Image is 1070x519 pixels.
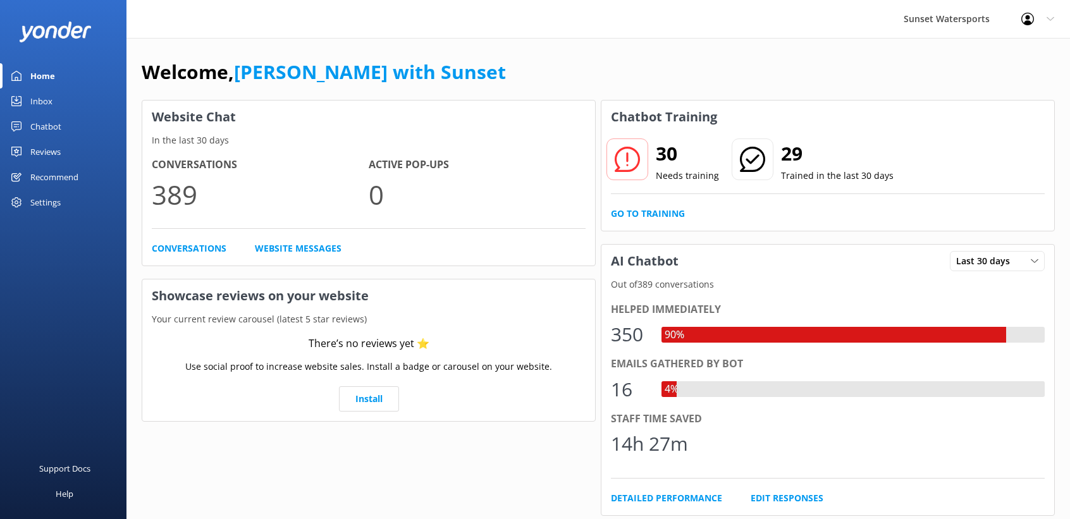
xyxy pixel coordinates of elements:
p: Use social proof to increase website sales. Install a badge or carousel on your website. [185,360,552,374]
h3: AI Chatbot [601,245,688,278]
div: Help [56,481,73,506]
p: Trained in the last 30 days [781,169,894,183]
div: 4% [661,381,682,398]
a: [PERSON_NAME] with Sunset [234,59,506,85]
a: Conversations [152,241,226,255]
h3: Chatbot Training [601,101,727,133]
p: Out of 389 conversations [601,278,1054,291]
p: 389 [152,173,369,216]
h4: Active Pop-ups [369,157,586,173]
p: 0 [369,173,586,216]
p: Your current review carousel (latest 5 star reviews) [142,312,595,326]
div: Reviews [30,139,61,164]
div: Inbox [30,89,52,114]
h1: Welcome, [142,57,506,87]
a: Install [339,386,399,412]
div: 90% [661,327,687,343]
h2: 30 [656,138,719,169]
div: 14h 27m [611,429,688,459]
div: Support Docs [39,456,90,481]
div: Recommend [30,164,78,190]
h3: Website Chat [142,101,595,133]
h3: Showcase reviews on your website [142,279,595,312]
div: Home [30,63,55,89]
p: In the last 30 days [142,133,595,147]
div: Staff time saved [611,411,1045,427]
div: Chatbot [30,114,61,139]
a: Go to Training [611,207,685,221]
div: 16 [611,374,649,405]
p: Needs training [656,169,719,183]
div: There’s no reviews yet ⭐ [309,336,429,352]
div: Settings [30,190,61,215]
a: Edit Responses [751,491,823,505]
div: Emails gathered by bot [611,356,1045,372]
h4: Conversations [152,157,369,173]
a: Website Messages [255,241,341,255]
h2: 29 [781,138,894,169]
a: Detailed Performance [611,491,722,505]
img: yonder-white-logo.png [19,21,92,42]
div: Helped immediately [611,302,1045,318]
span: Last 30 days [956,254,1018,268]
div: 350 [611,319,649,350]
